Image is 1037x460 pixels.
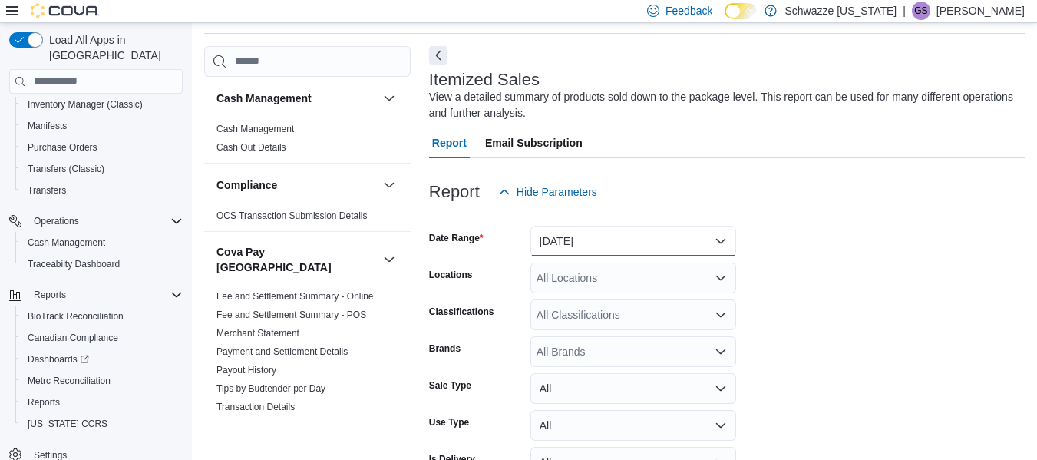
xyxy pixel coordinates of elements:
[21,160,183,178] span: Transfers (Classic)
[485,127,583,158] span: Email Subscription
[28,163,104,175] span: Transfers (Classic)
[34,289,66,301] span: Reports
[28,212,183,230] span: Operations
[21,255,183,273] span: Traceabilty Dashboard
[936,2,1025,20] p: [PERSON_NAME]
[530,410,736,441] button: All
[216,290,374,303] span: Fee and Settlement Summary - Online
[216,309,366,320] a: Fee and Settlement Summary - POS
[28,375,111,387] span: Metrc Reconciliation
[28,212,85,230] button: Operations
[380,250,398,269] button: Cova Pay [GEOGRAPHIC_DATA]
[715,346,727,358] button: Open list of options
[216,123,294,135] span: Cash Management
[216,328,299,339] a: Merchant Statement
[216,346,348,357] a: Payment and Settlement Details
[21,255,126,273] a: Traceabilty Dashboard
[21,329,183,347] span: Canadian Compliance
[21,307,130,326] a: BioTrack Reconciliation
[15,392,189,413] button: Reports
[21,138,104,157] a: Purchase Orders
[28,286,183,304] span: Reports
[429,269,473,281] label: Locations
[429,343,461,355] label: Brands
[15,94,189,115] button: Inventory Manager (Classic)
[784,2,897,20] p: Schwazze [US_STATE]
[31,3,100,18] img: Cova
[380,89,398,108] button: Cash Management
[21,117,73,135] a: Manifests
[15,180,189,201] button: Transfers
[380,176,398,194] button: Compliance
[216,327,299,339] span: Merchant Statement
[216,291,374,302] a: Fee and Settlement Summary - Online
[21,181,183,200] span: Transfers
[15,349,189,370] a: Dashboards
[429,232,484,244] label: Date Range
[21,329,124,347] a: Canadian Compliance
[429,71,540,89] h3: Itemized Sales
[216,210,368,222] span: OCS Transaction Submission Details
[21,372,117,390] a: Metrc Reconciliation
[21,95,149,114] a: Inventory Manager (Classic)
[216,124,294,134] a: Cash Management
[204,287,411,422] div: Cova Pay [GEOGRAPHIC_DATA]
[21,350,183,369] span: Dashboards
[429,183,480,201] h3: Report
[28,184,66,197] span: Transfers
[912,2,930,20] div: Gulzar Sayall
[21,393,66,412] a: Reports
[216,210,368,221] a: OCS Transaction Submission Details
[28,258,120,270] span: Traceabilty Dashboard
[715,272,727,284] button: Open list of options
[28,141,97,154] span: Purchase Orders
[216,365,276,376] a: Payout History
[204,120,411,163] div: Cash Management
[28,396,60,409] span: Reports
[21,415,114,433] a: [US_STATE] CCRS
[43,32,183,63] span: Load All Apps in [GEOGRAPHIC_DATA]
[216,177,277,193] h3: Compliance
[216,91,312,106] h3: Cash Management
[21,372,183,390] span: Metrc Reconciliation
[665,3,712,18] span: Feedback
[34,215,79,227] span: Operations
[725,3,757,19] input: Dark Mode
[15,306,189,327] button: BioTrack Reconciliation
[216,141,286,154] span: Cash Out Details
[15,413,189,435] button: [US_STATE] CCRS
[216,142,286,153] a: Cash Out Details
[216,244,377,275] button: Cova Pay [GEOGRAPHIC_DATA]
[429,89,1017,121] div: View a detailed summary of products sold down to the package level. This report can be used for m...
[216,177,377,193] button: Compliance
[28,120,67,132] span: Manifests
[15,327,189,349] button: Canadian Compliance
[216,346,348,358] span: Payment and Settlement Details
[914,2,927,20] span: GS
[21,233,111,252] a: Cash Management
[429,379,471,392] label: Sale Type
[28,286,72,304] button: Reports
[204,207,411,231] div: Compliance
[530,373,736,404] button: All
[21,307,183,326] span: BioTrack Reconciliation
[21,117,183,135] span: Manifests
[21,393,183,412] span: Reports
[903,2,906,20] p: |
[216,364,276,376] span: Payout History
[21,415,183,433] span: Washington CCRS
[216,309,366,321] span: Fee and Settlement Summary - POS
[429,416,469,429] label: Use Type
[15,115,189,137] button: Manifests
[21,138,183,157] span: Purchase Orders
[21,233,183,252] span: Cash Management
[216,383,325,394] a: Tips by Budtender per Day
[432,127,467,158] span: Report
[28,310,124,323] span: BioTrack Reconciliation
[3,284,189,306] button: Reports
[216,382,325,395] span: Tips by Budtender per Day
[3,210,189,232] button: Operations
[21,160,111,178] a: Transfers (Classic)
